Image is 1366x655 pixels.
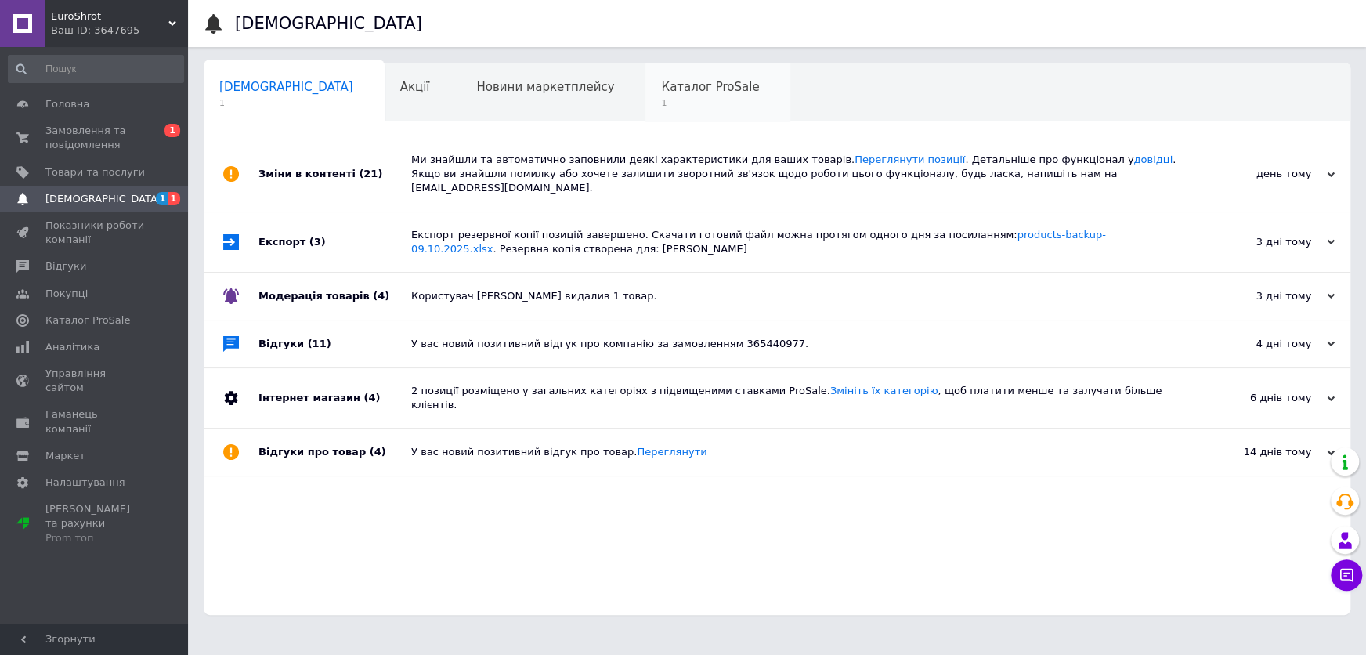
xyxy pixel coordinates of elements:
div: Користувач [PERSON_NAME] видалив 1 товар. [411,289,1178,303]
a: Переглянути [637,446,706,458]
div: 3 дні тому [1178,235,1335,249]
span: [DEMOGRAPHIC_DATA] [219,80,353,94]
span: Замовлення та повідомлення [45,124,145,152]
h1: [DEMOGRAPHIC_DATA] [235,14,422,33]
input: Пошук [8,55,184,83]
span: Каталог ProSale [45,313,130,327]
span: (11) [308,338,331,349]
span: [DEMOGRAPHIC_DATA] [45,192,161,206]
span: Каталог ProSale [661,80,759,94]
a: Переглянути позиції [855,154,965,165]
div: У вас новий позитивний відгук про компанію за замовленням 365440977. [411,337,1178,351]
span: (4) [363,392,380,403]
div: Prom топ [45,531,145,545]
div: Експорт резервної копії позицій завершено. Скачати готовий файл можна протягом одного дня за поси... [411,228,1178,256]
span: EuroShrot [51,9,168,24]
div: Ми знайшли та автоматично заповнили деякі характеристики для ваших товарів. . Детальніше про функ... [411,153,1178,196]
div: 4 дні тому [1178,337,1335,351]
div: Відгуки про товар [258,429,411,476]
span: Головна [45,97,89,111]
div: 2 позиції розміщено у загальних категоріях з підвищеними ставками ProSale. , щоб платити менше та... [411,384,1178,412]
span: Новини маркетплейсу [476,80,614,94]
span: 1 [661,97,759,109]
span: 1 [164,124,180,137]
div: Відгуки [258,320,411,367]
span: Відгуки [45,259,86,273]
span: Маркет [45,449,85,463]
span: (4) [373,290,389,302]
span: Показники роботи компанії [45,219,145,247]
div: 6 днів тому [1178,391,1335,405]
span: Аналітика [45,340,99,354]
span: Покупці [45,287,88,301]
span: 1 [156,192,168,205]
span: Товари та послуги [45,165,145,179]
a: products-backup-09.10.2025.xlsx [411,229,1106,255]
div: Модерація товарів [258,273,411,320]
div: 3 дні тому [1178,289,1335,303]
span: 1 [219,97,353,109]
div: У вас новий позитивний відгук про товар. [411,445,1178,459]
span: Налаштування [45,476,125,490]
div: день тому [1178,167,1335,181]
span: Акції [400,80,430,94]
div: Зміни в контенті [258,137,411,212]
span: Управління сайтом [45,367,145,395]
span: (4) [370,446,386,458]
a: довідці [1133,154,1173,165]
div: Інтернет магазин [258,368,411,428]
span: (3) [309,236,326,248]
button: Чат з покупцем [1331,559,1362,591]
div: Експорт [258,212,411,272]
span: 1 [168,192,180,205]
div: 14 днів тому [1178,445,1335,459]
a: Змініть їх категорію [830,385,938,396]
span: [PERSON_NAME] та рахунки [45,502,145,545]
span: (21) [359,168,382,179]
div: Ваш ID: 3647695 [51,24,188,38]
span: Гаманець компанії [45,407,145,436]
